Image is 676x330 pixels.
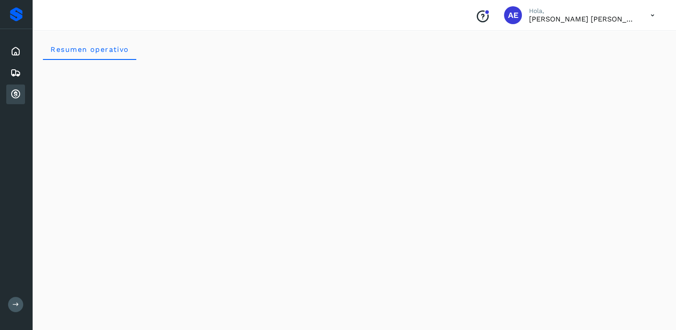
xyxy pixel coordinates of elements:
[529,7,636,15] p: Hola,
[6,42,25,61] div: Inicio
[6,63,25,83] div: Embarques
[50,45,129,54] span: Resumen operativo
[6,85,25,104] div: Cuentas por cobrar
[529,15,636,23] p: AARON EDUARDO GOMEZ ULLOA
